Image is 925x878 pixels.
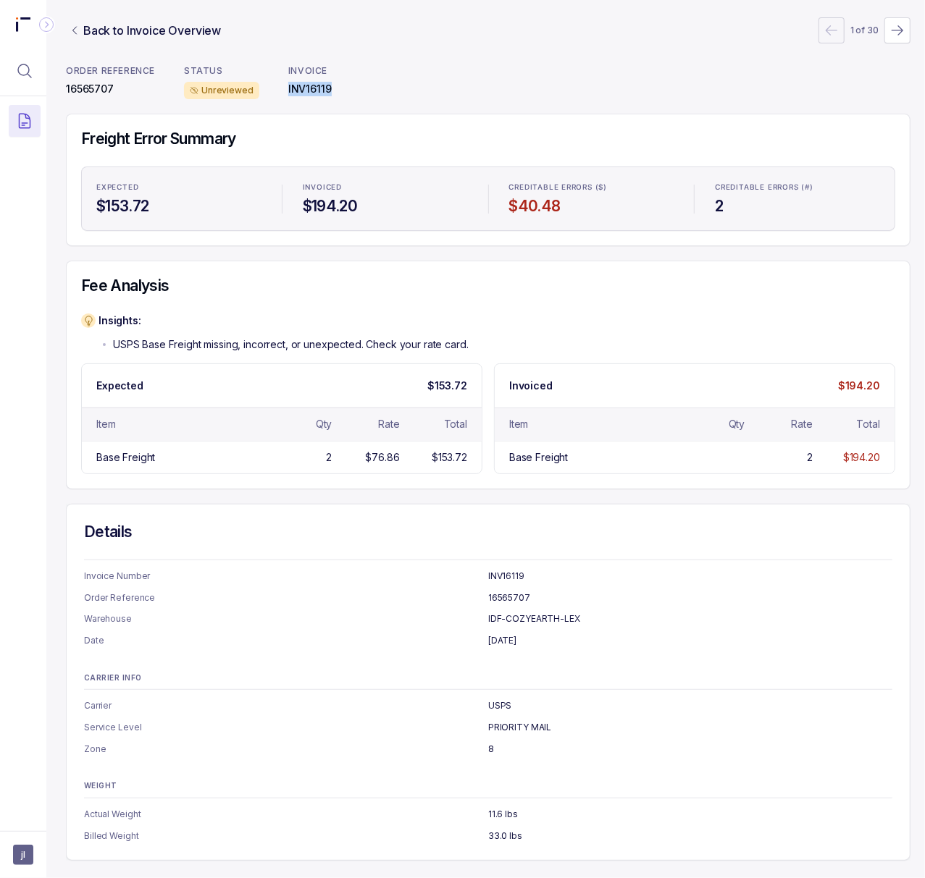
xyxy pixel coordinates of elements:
[88,173,270,225] li: Statistic Expected
[13,845,33,865] button: User initials
[84,522,892,542] h4: Details
[427,379,467,393] p: $153.72
[838,379,880,393] p: $194.20
[83,22,221,39] p: Back to Invoice Overview
[66,22,224,39] a: Link Back to Invoice Overview
[288,65,332,77] p: INVOICE
[444,417,467,431] div: Total
[378,417,399,431] div: Rate
[96,196,261,216] h4: $153.72
[850,23,879,38] p: 1 of 30
[884,17,911,43] button: Next Page
[715,183,813,192] p: Creditable Errors (#)
[791,417,812,431] div: Rate
[488,720,892,735] p: PRIORITY MAIL
[488,807,892,822] p: 11.6 lbs
[488,829,892,843] p: 33.0 lbs
[84,742,488,756] p: Zone
[316,417,332,431] div: Qty
[509,417,528,431] div: Item
[96,417,115,431] div: Item
[9,105,41,137] button: Menu Icon Button DocumentTextIcon
[303,196,468,216] h4: $194.20
[96,450,155,465] div: Base Freight
[184,82,259,99] div: Unreviewed
[509,379,553,393] p: Invoiced
[38,16,55,33] div: Collapse Icon
[857,417,880,431] div: Total
[294,173,477,225] li: Statistic Invoiced
[66,65,155,77] p: ORDER REFERENCE
[84,612,488,626] p: Warehouse
[488,591,892,605] p: 16565707
[843,450,880,465] div: $194.20
[96,379,143,393] p: Expected
[84,807,892,843] ul: Information Summary
[84,569,488,583] p: Invoice Number
[9,55,41,87] button: Menu Icon Button MagnifyingGlassIcon
[488,569,892,583] p: INV16119
[84,782,892,790] p: WEIGHT
[84,698,892,756] ul: Information Summary
[509,450,568,465] div: Base Freight
[288,82,332,96] p: INV16119
[84,674,892,683] p: CARRIER INFO
[81,166,895,232] ul: Statistic Highlights
[706,173,889,225] li: Statistic Creditable Errors (#)
[488,612,892,626] p: IDF-COZYEARTH-LEX
[488,633,892,648] p: [DATE]
[81,129,895,149] h4: Freight Error Summary
[366,450,400,465] div: $76.86
[488,698,892,713] p: USPS
[303,183,342,192] p: Invoiced
[99,313,469,328] p: Insights:
[488,742,892,756] p: 8
[432,450,467,465] div: $153.72
[66,82,155,96] p: 16565707
[84,633,488,648] p: Date
[84,569,892,648] ul: Information Summary
[509,183,608,192] p: Creditable Errors ($)
[84,807,488,822] p: Actual Weight
[509,196,674,216] h4: $40.48
[81,276,895,296] h4: Fee Analysis
[84,698,488,713] p: Carrier
[96,183,138,192] p: Expected
[501,173,683,225] li: Statistic Creditable Errors ($)
[326,450,332,465] div: 2
[715,196,880,216] h4: 2
[84,829,488,843] p: Billed Weight
[84,720,488,735] p: Service Level
[729,417,745,431] div: Qty
[113,337,469,352] p: USPS Base Freight missing, incorrect, or unexpected. Check your rate card.
[84,591,488,605] p: Order Reference
[184,65,259,77] p: STATUS
[807,450,813,465] div: 2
